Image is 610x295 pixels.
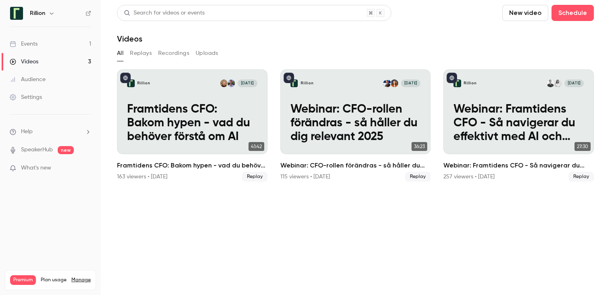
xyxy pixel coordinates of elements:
button: Replays [130,47,152,60]
span: Plan usage [41,277,67,283]
div: 115 viewers • [DATE] [280,173,330,181]
div: Audience [10,75,46,84]
span: new [58,146,74,154]
img: Marie Ahlberg [554,80,562,87]
button: published [120,73,131,83]
h2: Webinar: Framtidens CFO - Så navigerar du effektivt med AI och automation [443,161,594,170]
a: Framtidens CFO: Bakom hypen - vad du behöver förstå om AIRillionCharles WadeMonika Pers[DATE]Fram... [117,69,267,182]
div: Settings [10,93,42,101]
div: Search for videos or events [124,9,205,17]
li: Framtidens CFO: Bakom hypen - vad du behöver förstå om AI [117,69,267,182]
span: Replay [568,172,594,182]
img: Natalie Jelveh [391,80,398,87]
section: Videos [117,5,594,290]
div: Events [10,40,38,48]
span: What's new [21,164,51,172]
span: 36:23 [412,142,427,151]
p: Rillion [464,81,476,86]
li: help-dropdown-opener [10,128,91,136]
p: Webinar: Framtidens CFO - Så navigerar du effektivt med AI och automation [453,103,583,144]
span: [DATE] [564,80,584,87]
div: Videos [10,58,38,66]
p: Framtidens CFO: Bakom hypen - vad du behöver förstå om AI [127,103,257,144]
li: Webinar: Framtidens CFO - Så navigerar du effektivt med AI och automation [443,69,594,182]
a: Webinar: CFO-rollen förändras - så håller du dig relevant 2025RillionNatalie JelvehDennis Lodin[D... [280,69,431,182]
p: Rillion [301,81,313,86]
h2: Framtidens CFO: Bakom hypen - vad du behöver förstå om AI [117,161,267,170]
span: Help [21,128,33,136]
span: [DATE] [238,80,257,87]
img: Charles Wade [228,80,235,87]
a: Manage [71,277,91,283]
ul: Videos [117,69,594,182]
button: Schedule [552,5,594,21]
button: published [284,73,294,83]
span: 27:30 [574,142,591,151]
button: Uploads [196,47,218,60]
h6: Rillion [30,9,45,17]
a: Webinar: Framtidens CFO - Så navigerar du effektivt med AI och automationRillionMarie AhlbergMatt... [443,69,594,182]
div: 163 viewers • [DATE] [117,173,167,181]
img: Webinar: CFO-rollen förändras - så håller du dig relevant 2025 [290,80,298,87]
button: All [117,47,123,60]
span: [DATE] [401,80,420,87]
img: Framtidens CFO: Bakom hypen - vad du behöver förstå om AI [127,80,135,87]
span: 41:42 [249,142,264,151]
img: Rillion [10,7,23,20]
img: Monika Pers [220,80,228,87]
h1: Videos [117,34,142,44]
img: Mattias Palmaer [547,80,554,87]
span: Replay [405,172,430,182]
li: Webinar: CFO-rollen förändras - så håller du dig relevant 2025 [280,69,431,182]
h2: Webinar: CFO-rollen förändras - så håller du dig relevant 2025 [280,161,431,170]
p: Rillion [137,81,150,86]
a: SpeakerHub [21,146,53,154]
p: Webinar: CFO-rollen förändras - så håller du dig relevant 2025 [290,103,420,144]
span: Replay [242,172,267,182]
button: published [447,73,457,83]
img: Dennis Lodin [383,80,391,87]
img: Webinar: Framtidens CFO - Så navigerar du effektivt med AI och automation [453,80,461,87]
span: Premium [10,275,36,285]
button: Recordings [158,47,189,60]
div: 257 viewers • [DATE] [443,173,495,181]
button: New video [502,5,548,21]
